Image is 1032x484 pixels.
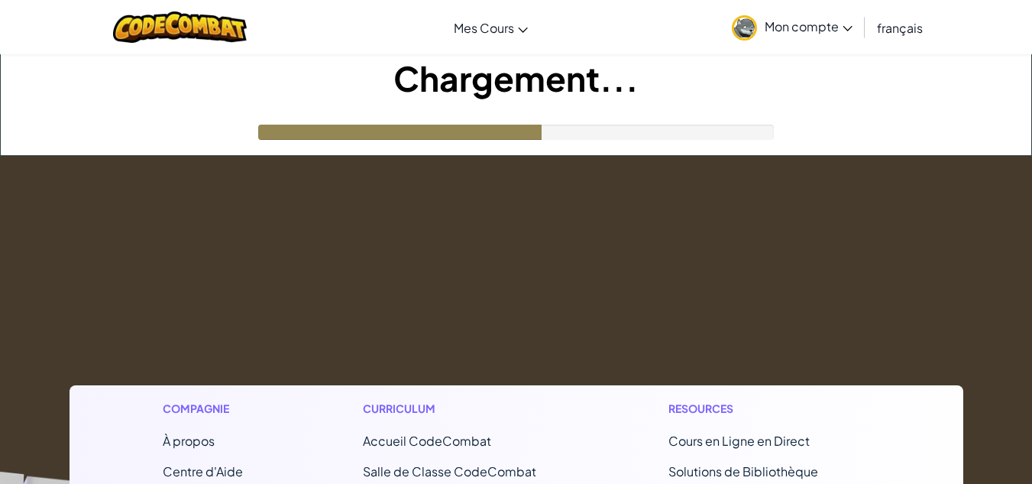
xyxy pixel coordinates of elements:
[113,11,247,43] img: CodeCombat logo
[363,401,564,417] h1: Curriculum
[668,463,818,479] a: Solutions de Bibliothèque
[446,7,535,48] a: Mes Cours
[869,7,930,48] a: français
[454,20,514,36] span: Mes Cours
[877,20,923,36] span: français
[668,401,869,417] h1: Resources
[724,3,860,51] a: Mon compte
[163,463,243,479] a: Centre d'Aide
[363,433,491,449] span: Accueil CodeCombat
[163,433,215,449] a: À propos
[363,463,536,479] a: Salle de Classe CodeCombat
[765,18,852,34] span: Mon compte
[1,54,1031,102] h1: Chargement...
[668,433,810,449] a: Cours en Ligne en Direct
[163,401,257,417] h1: Compagnie
[732,15,757,41] img: avatar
